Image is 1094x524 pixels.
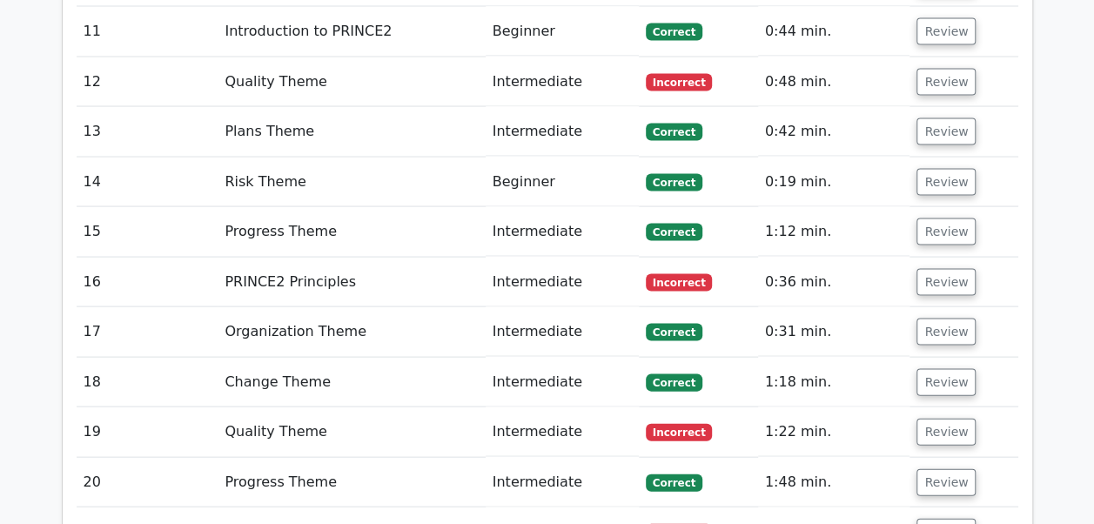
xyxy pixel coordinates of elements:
[77,158,218,207] td: 14
[916,18,976,45] button: Review
[486,7,639,57] td: Beginner
[646,324,702,341] span: Correct
[646,174,702,191] span: Correct
[218,258,485,307] td: PRINCE2 Principles
[486,258,639,307] td: Intermediate
[218,207,485,257] td: Progress Theme
[916,319,976,346] button: Review
[646,474,702,492] span: Correct
[218,158,485,207] td: Risk Theme
[77,7,218,57] td: 11
[218,7,485,57] td: Introduction to PRINCE2
[646,24,702,41] span: Correct
[646,424,713,441] span: Incorrect
[758,258,910,307] td: 0:36 min.
[758,158,910,207] td: 0:19 min.
[646,124,702,141] span: Correct
[916,218,976,245] button: Review
[486,57,639,107] td: Intermediate
[646,374,702,392] span: Correct
[486,407,639,457] td: Intermediate
[758,458,910,507] td: 1:48 min.
[486,307,639,357] td: Intermediate
[758,57,910,107] td: 0:48 min.
[758,207,910,257] td: 1:12 min.
[758,7,910,57] td: 0:44 min.
[916,169,976,196] button: Review
[77,407,218,457] td: 19
[646,274,713,292] span: Incorrect
[77,107,218,157] td: 13
[916,69,976,96] button: Review
[758,358,910,407] td: 1:18 min.
[646,74,713,91] span: Incorrect
[218,358,485,407] td: Change Theme
[758,107,910,157] td: 0:42 min.
[916,369,976,396] button: Review
[758,407,910,457] td: 1:22 min.
[758,307,910,357] td: 0:31 min.
[486,158,639,207] td: Beginner
[218,458,485,507] td: Progress Theme
[77,207,218,257] td: 15
[77,258,218,307] td: 16
[486,358,639,407] td: Intermediate
[218,107,485,157] td: Plans Theme
[646,224,702,241] span: Correct
[916,269,976,296] button: Review
[77,57,218,107] td: 12
[77,458,218,507] td: 20
[218,57,485,107] td: Quality Theme
[486,458,639,507] td: Intermediate
[486,107,639,157] td: Intermediate
[916,469,976,496] button: Review
[916,118,976,145] button: Review
[218,307,485,357] td: Organization Theme
[218,407,485,457] td: Quality Theme
[486,207,639,257] td: Intermediate
[77,307,218,357] td: 17
[77,358,218,407] td: 18
[916,419,976,446] button: Review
